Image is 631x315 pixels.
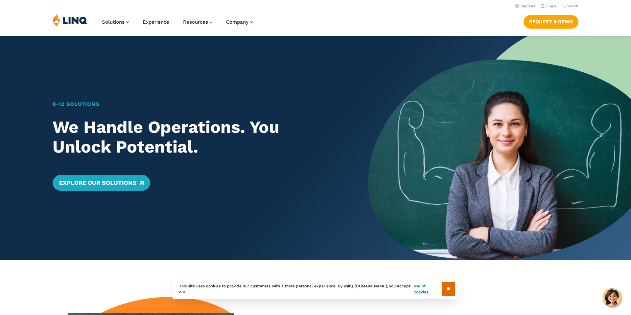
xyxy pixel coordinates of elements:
[53,175,150,191] a: Explore Our Solutions
[524,14,578,28] nav: Button Navigation
[143,19,169,25] a: Experience
[515,4,535,8] a: Support
[524,15,578,28] a: Request a Demo
[226,19,248,25] span: Company
[603,288,621,307] button: Hello, have a question? Let’s chat.
[53,117,342,157] h2: We Handle Operations. You Unlock Potential.
[183,19,212,25] a: Resources
[226,19,253,25] a: Company
[368,36,631,260] img: Home Banner
[566,4,578,8] span: Search
[561,4,578,9] button: Open Search Bar
[414,283,442,295] a: use of cookies.
[541,4,556,8] a: Login
[102,19,129,25] a: Solutions
[102,14,253,36] nav: Primary Navigation
[53,14,87,26] img: LINQ | K‑12 Software
[102,19,125,25] span: Solutions
[53,100,342,108] h1: K‑12 Solutions
[183,19,208,25] span: Resources
[173,279,458,299] div: This site uses cookies to provide our customers with a more personal experience. By using [DOMAIN...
